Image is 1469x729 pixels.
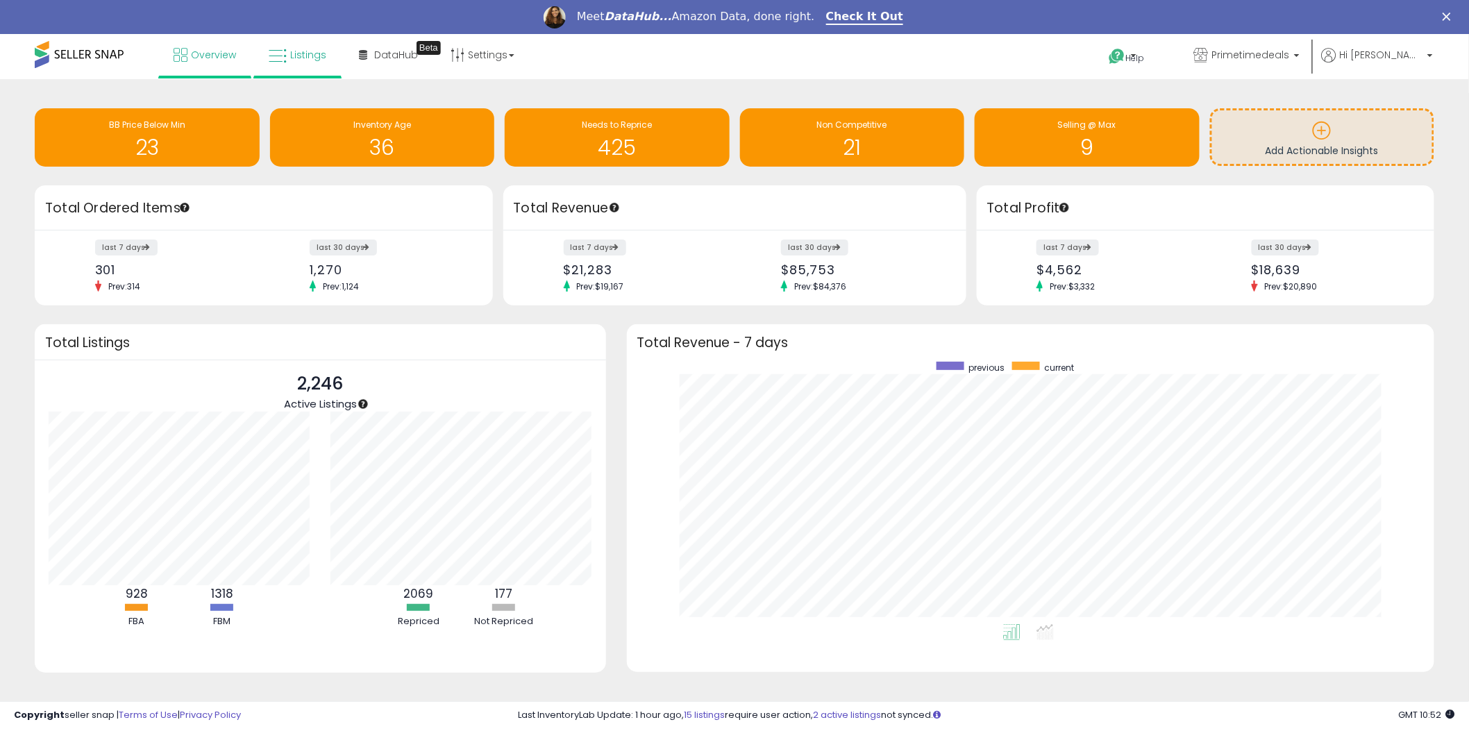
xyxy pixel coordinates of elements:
[377,615,460,628] div: Repriced
[45,199,482,218] h3: Total Ordered Items
[403,585,433,602] b: 2069
[982,136,1193,159] h1: 9
[1045,362,1075,374] span: current
[353,119,411,131] span: Inventory Age
[564,240,626,255] label: last 7 days
[577,10,815,24] div: Meet Amazon Data, done right.
[181,615,264,628] div: FBM
[310,262,468,277] div: 1,270
[505,108,730,167] a: Needs to Reprice 425
[605,10,672,23] i: DataHub...
[1036,240,1099,255] label: last 7 days
[826,10,904,25] a: Check It Out
[258,34,337,76] a: Listings
[1212,110,1433,164] a: Add Actionable Insights
[1058,201,1071,214] div: Tooltip anchor
[987,199,1425,218] h3: Total Profit
[462,615,546,628] div: Not Repriced
[685,708,725,721] a: 15 listings
[211,585,233,602] b: 1318
[126,585,148,602] b: 928
[1109,48,1126,65] i: Get Help
[570,280,631,292] span: Prev: $19,167
[101,280,147,292] span: Prev: 314
[740,108,965,167] a: Non Competitive 21
[787,280,853,292] span: Prev: $84,376
[1098,37,1172,79] a: Help
[637,337,1425,348] h3: Total Revenue - 7 days
[357,398,369,410] div: Tooltip anchor
[608,201,621,214] div: Tooltip anchor
[814,708,882,721] a: 2 active listings
[934,710,941,719] i: Click here to read more about un-synced listings.
[781,262,941,277] div: $85,753
[310,240,377,255] label: last 30 days
[969,362,1005,374] span: previous
[1399,708,1455,721] span: 2025-09-10 10:52 GMT
[1184,34,1310,79] a: Primetimedeals
[495,585,512,602] b: 177
[781,240,848,255] label: last 30 days
[1036,262,1195,277] div: $4,562
[14,708,65,721] strong: Copyright
[817,119,887,131] span: Non Competitive
[1058,119,1116,131] span: Selling @ Max
[1126,53,1145,65] span: Help
[440,34,525,76] a: Settings
[417,41,441,55] div: Tooltip anchor
[14,709,241,722] div: seller snap | |
[191,48,236,62] span: Overview
[42,136,253,159] h1: 23
[1443,12,1457,21] div: Close
[514,199,956,218] h3: Total Revenue
[747,136,958,159] h1: 21
[95,262,253,277] div: 301
[277,136,488,159] h1: 36
[290,48,326,62] span: Listings
[270,108,495,167] a: Inventory Age 36
[564,262,724,277] div: $21,283
[316,280,366,292] span: Prev: 1,124
[1252,240,1319,255] label: last 30 days
[180,708,241,721] a: Privacy Policy
[119,708,178,721] a: Terms of Use
[975,108,1200,167] a: Selling @ Max 9
[284,371,357,397] p: 2,246
[544,6,566,28] img: Profile image for Georgie
[284,396,357,411] span: Active Listings
[1322,48,1433,79] a: Hi [PERSON_NAME]
[1258,280,1325,292] span: Prev: $20,890
[1043,280,1102,292] span: Prev: $3,332
[95,615,178,628] div: FBA
[45,337,596,348] h3: Total Listings
[95,240,158,255] label: last 7 days
[349,34,428,76] a: DataHub
[1340,48,1423,62] span: Hi [PERSON_NAME]
[519,709,1455,722] div: Last InventoryLab Update: 1 hour ago, require user action, not synced.
[163,34,246,76] a: Overview
[1266,144,1379,158] span: Add Actionable Insights
[35,108,260,167] a: BB Price Below Min 23
[178,201,191,214] div: Tooltip anchor
[374,48,418,62] span: DataHub
[1252,262,1410,277] div: $18,639
[109,119,185,131] span: BB Price Below Min
[582,119,652,131] span: Needs to Reprice
[512,136,723,159] h1: 425
[1212,48,1290,62] span: Primetimedeals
